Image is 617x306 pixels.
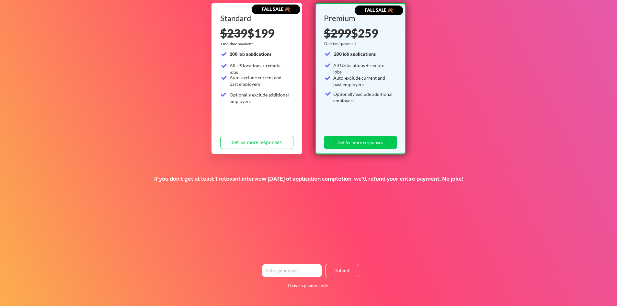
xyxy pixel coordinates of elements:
strong: 200 job applications [334,51,376,57]
input: Enter your code [262,264,322,277]
button: Submit [325,264,359,277]
div: $259 [324,27,395,39]
s: $239 [220,26,247,40]
div: Auto-exclude current and past employers [230,74,290,87]
div: Optionally exclude additional employers [333,91,393,104]
strong: 100 job applications [230,51,271,57]
div: Optionally exclude additional employers [230,92,290,104]
strong: FALL SALE 🍂 [262,6,290,12]
div: One-time payment [324,41,358,46]
div: Auto-exclude current and past employers [333,75,393,87]
strong: FALL SALE 🍂 [365,7,393,13]
button: Get 3x more responses [220,136,293,149]
s: $299 [324,26,351,40]
button: Get 5x more responses [324,136,397,149]
div: If you don't get at least 1 relevant interview [DATE] of application completion, we'll refund you... [112,175,505,182]
div: All US locations + remote jobs [333,62,393,75]
div: Premium [324,14,395,22]
div: One-time payment [221,41,255,47]
div: Standard [220,14,291,22]
button: I have a promo code [284,282,332,289]
div: $199 [220,27,293,39]
div: All US locations + remote jobs [230,62,290,75]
